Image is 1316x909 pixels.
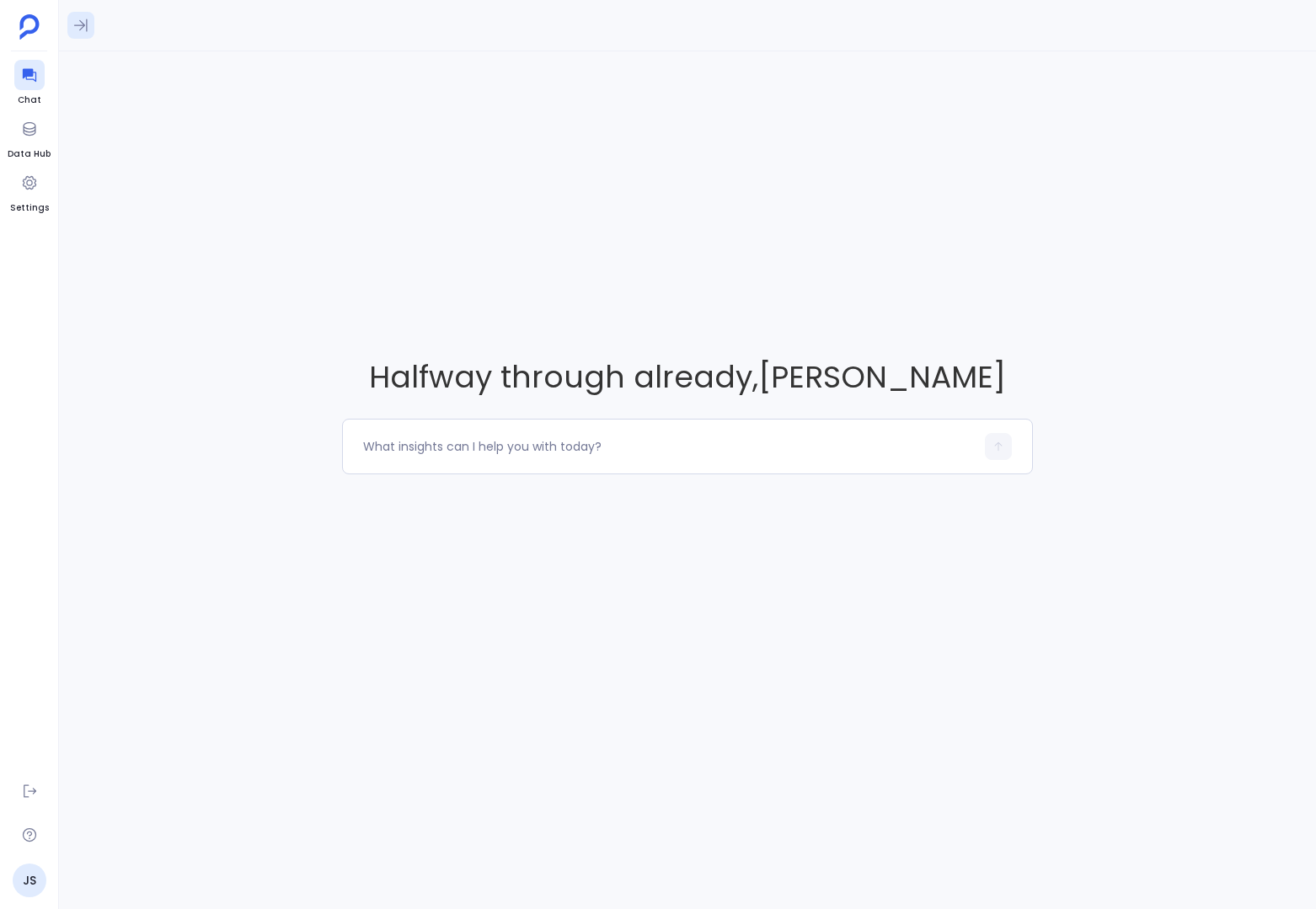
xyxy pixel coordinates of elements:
[19,14,40,40] img: petavue logo
[10,168,49,215] a: Settings
[10,201,49,215] span: Settings
[14,60,45,107] a: Chat
[342,356,1034,398] span: Halfway through already , [PERSON_NAME]
[13,864,46,897] a: JS
[14,94,45,107] span: Chat
[8,114,51,161] a: Data Hub
[8,147,51,161] span: Data Hub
